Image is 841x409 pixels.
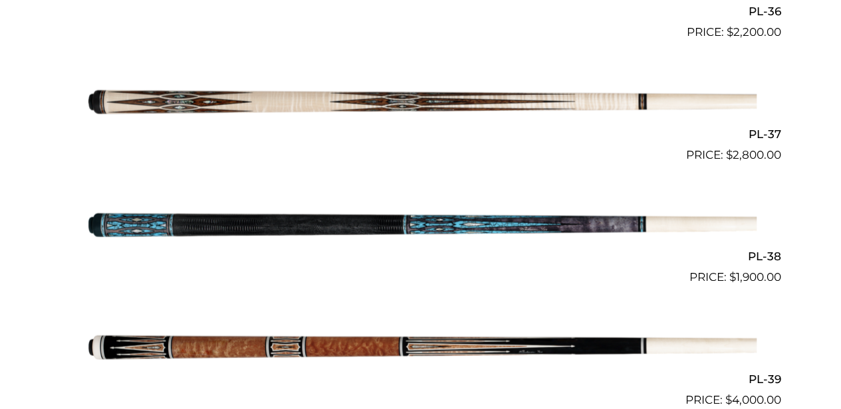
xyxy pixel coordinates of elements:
[725,393,781,406] bdi: 4,000.00
[60,367,781,391] h2: PL-39
[85,46,757,158] img: PL-37
[60,169,781,286] a: PL-38 $1,900.00
[85,169,757,281] img: PL-38
[60,122,781,146] h2: PL-37
[725,393,732,406] span: $
[729,270,781,284] bdi: 1,900.00
[60,244,781,269] h2: PL-38
[726,148,733,161] span: $
[60,291,781,408] a: PL-39 $4,000.00
[729,270,736,284] span: $
[727,25,733,39] span: $
[85,291,757,403] img: PL-39
[726,148,781,161] bdi: 2,800.00
[60,46,781,163] a: PL-37 $2,800.00
[727,25,781,39] bdi: 2,200.00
